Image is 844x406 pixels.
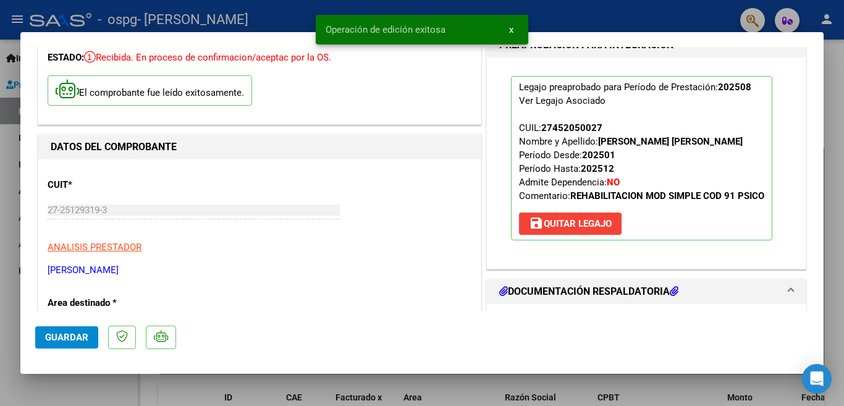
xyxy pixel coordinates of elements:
[48,178,175,192] p: CUIT
[519,213,622,235] button: Quitar Legajo
[529,216,544,230] mat-icon: save
[84,52,331,63] span: Recibida. En proceso de confirmacion/aceptac por la OS.
[509,24,513,35] span: x
[802,364,832,394] div: Open Intercom Messenger
[570,190,764,201] strong: REHABILITACION MOD SIMPLE COD 91 PSICO
[499,19,523,41] button: x
[529,218,612,229] span: Quitar Legajo
[35,326,98,349] button: Guardar
[607,177,620,188] strong: NO
[48,242,141,253] span: ANALISIS PRESTADOR
[519,94,606,108] div: Ver Legajo Asociado
[45,332,88,343] span: Guardar
[519,190,764,201] span: Comentario:
[581,163,614,174] strong: 202512
[519,122,764,201] span: CUIL: Nombre y Apellido: Período Desde: Período Hasta: Admite Dependencia:
[487,57,806,269] div: PREAPROBACIÓN PARA INTEGRACION
[541,121,602,135] div: 27452050027
[487,279,806,304] mat-expansion-panel-header: DOCUMENTACIÓN RESPALDATORIA
[51,141,177,153] strong: DATOS DEL COMPROBANTE
[326,23,445,36] span: Operación de edición exitosa
[48,75,252,106] p: El comprobante fue leído exitosamente.
[48,263,471,277] p: [PERSON_NAME]
[718,82,751,93] strong: 202508
[582,150,615,161] strong: 202501
[511,76,772,240] p: Legajo preaprobado para Período de Prestación:
[48,52,84,63] span: ESTADO:
[48,296,175,310] p: Area destinado *
[499,284,678,299] h1: DOCUMENTACIÓN RESPALDATORIA
[598,136,743,147] strong: [PERSON_NAME] [PERSON_NAME]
